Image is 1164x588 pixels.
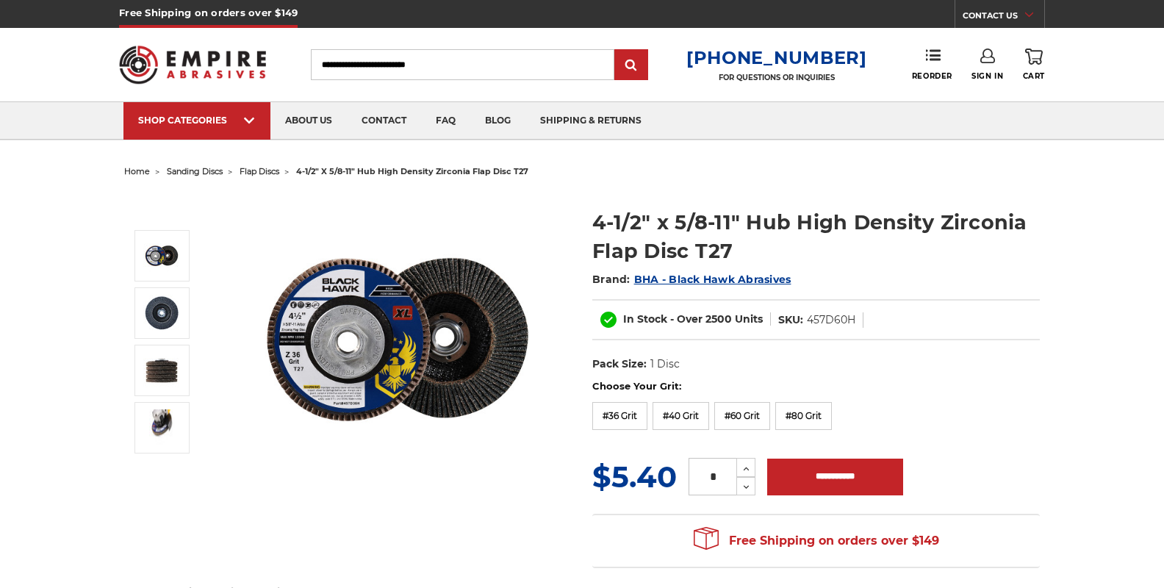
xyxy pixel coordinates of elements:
[778,312,803,328] dt: SKU:
[686,73,867,82] p: FOR QUESTIONS OR INQUIRIES
[525,102,656,140] a: shipping & returns
[634,273,791,286] a: BHA - Black Hawk Abrasives
[143,237,180,274] img: high density flap disc with screw hub
[240,166,279,176] a: flap discs
[1023,49,1045,81] a: Cart
[971,71,1003,81] span: Sign In
[650,356,680,372] dd: 1 Disc
[143,295,180,331] img: 4-1/2" x 5/8-11" Hub High Density Zirconia Flap Disc T27
[124,166,150,176] a: home
[167,166,223,176] a: sanding discs
[1023,71,1045,81] span: Cart
[592,459,677,495] span: $5.40
[119,36,266,93] img: Empire Abrasives
[251,193,545,487] img: high density flap disc with screw hub
[270,102,347,140] a: about us
[592,273,630,286] span: Brand:
[623,312,667,326] span: In Stock
[296,166,528,176] span: 4-1/2" x 5/8-11" hub high density zirconia flap disc t27
[705,312,732,326] span: 2500
[138,115,256,126] div: SHOP CATEGORIES
[963,7,1044,28] a: CONTACT US
[592,379,1040,394] label: Choose Your Grit:
[912,71,952,81] span: Reorder
[617,51,646,80] input: Submit
[143,352,180,389] img: 4-1/2" x 5/8-11" Hub High Density Zirconia Flap Disc T27
[912,49,952,80] a: Reorder
[421,102,470,140] a: faq
[807,312,855,328] dd: 457D60H
[592,356,647,372] dt: Pack Size:
[592,208,1040,265] h1: 4-1/2" x 5/8-11" Hub High Density Zirconia Flap Disc T27
[694,526,939,556] span: Free Shipping on orders over $149
[143,409,180,446] img: 4-1/2" x 5/8-11" Hub High Density Zirconia Flap Disc T27
[670,312,703,326] span: - Over
[470,102,525,140] a: blog
[735,312,763,326] span: Units
[686,47,867,68] a: [PHONE_NUMBER]
[347,102,421,140] a: contact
